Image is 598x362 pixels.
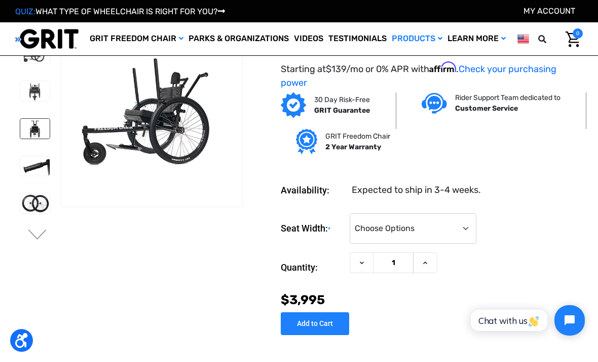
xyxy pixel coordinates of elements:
[389,22,445,55] a: Products
[291,22,326,55] a: Videos
[314,94,370,105] p: 30 Day Risk-Free
[296,129,317,154] img: Grit freedom
[326,22,389,55] a: Testimonials
[281,61,583,90] p: Starting at /mo or 0% APR with .
[455,104,518,113] strong: Customer Service
[517,32,529,45] img: us.png
[573,28,583,39] span: 0
[553,28,558,50] input: Search
[27,229,48,242] button: Go to slide 2 of 4
[281,183,345,197] dt: Availability:
[20,193,50,213] img: GRIT Freedom Chair: Spartan
[281,312,349,335] input: Add to Cart
[314,106,370,115] strong: GRIT Guarantee
[566,31,580,47] img: Cart
[281,92,306,118] img: GRIT Guarantee
[15,7,225,16] a: QUIZ:WHAT TYPE OF WHEELCHAIR IS RIGHT FOR YOU?
[445,22,508,55] a: Learn More
[524,6,575,16] a: Account
[281,213,345,244] label: Seat Width:
[87,22,186,55] a: GRIT Freedom Chair
[455,92,560,103] p: Rider Support Team dedicated to
[325,143,381,151] strong: 2 Year Warranty
[422,93,447,114] img: Customer service
[20,156,50,176] img: GRIT Freedom Chair: Spartan
[352,183,481,197] dd: Expected to ship in 3-4 weeks.
[326,63,346,75] span: $139
[460,297,593,344] iframe: Tidio Chat
[20,81,50,101] img: GRIT Freedom Chair: Spartan
[281,252,345,283] label: Quantity:
[429,61,456,73] span: Affirm
[281,292,325,307] span: $3,995
[61,53,242,175] img: GRIT Freedom Chair: Spartan
[325,131,390,142] p: GRIT Freedom Chair
[558,28,583,50] a: Cart with 0 items
[186,22,291,55] a: Parks & Organizations
[15,7,35,16] span: QUIZ:
[20,119,50,139] img: GRIT Freedom Chair: Spartan
[15,28,79,49] img: GRIT All-Terrain Wheelchair and Mobility Equipment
